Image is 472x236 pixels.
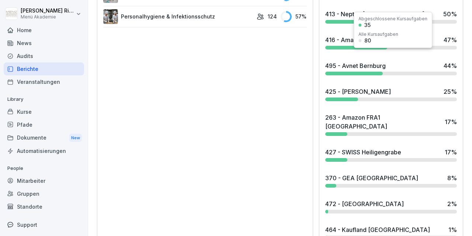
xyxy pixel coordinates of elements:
[443,10,457,18] div: 50 %
[445,148,457,157] div: 17 %
[4,118,84,131] a: Pfade
[4,187,84,200] a: Gruppen
[444,35,457,44] div: 47 %
[322,110,460,139] a: 263 - Amazon FRA1 [GEOGRAPHIC_DATA]17%
[281,11,307,22] div: 57 %
[325,10,430,18] div: 413 - Neptun [GEOGRAPHIC_DATA] 7
[4,200,84,213] a: Standorte
[4,218,84,231] div: Support
[448,225,457,234] div: 1 %
[21,14,74,20] p: Menü Akademie
[4,24,84,37] a: Home
[322,145,460,165] a: 427 - SWISS Heiligengrabe17%
[21,8,74,14] p: [PERSON_NAME] Riediger
[364,38,371,43] div: 80
[268,13,277,20] p: 124
[322,7,460,27] a: 413 - Neptun [GEOGRAPHIC_DATA] 750%
[358,17,427,21] div: Abgeschlossene Kursaufgaben
[322,196,460,216] a: 472 - [GEOGRAPHIC_DATA]2%
[4,174,84,187] a: Mitarbeiter
[325,87,391,96] div: 425 - [PERSON_NAME]
[364,23,371,28] div: 35
[4,163,84,174] p: People
[325,35,403,44] div: 416 - Amazon Sülzetal LEJ3
[4,105,84,118] a: Kurse
[4,131,84,145] a: DokumenteNew
[325,174,418,182] div: 370 - GEA [GEOGRAPHIC_DATA]
[4,144,84,157] a: Automatisierungen
[322,171,460,191] a: 370 - GEA [GEOGRAPHIC_DATA]8%
[447,174,457,182] div: 8 %
[325,148,401,157] div: 427 - SWISS Heiligengrabe
[4,93,84,105] p: Library
[325,225,430,234] div: 464 - Kaufland [GEOGRAPHIC_DATA]
[4,62,84,75] a: Berichte
[103,9,253,24] a: Personalhygiene & Infektionsschutz
[4,49,84,62] a: Audits
[4,37,84,49] a: News
[325,113,441,131] div: 263 - Amazon FRA1 [GEOGRAPHIC_DATA]
[325,199,404,208] div: 472 - [GEOGRAPHIC_DATA]
[322,33,460,52] a: 416 - Amazon Sülzetal LEJ347%
[322,84,460,104] a: 425 - [PERSON_NAME]25%
[445,117,457,126] div: 17 %
[444,87,457,96] div: 25 %
[69,134,82,142] div: New
[444,61,457,70] div: 44 %
[103,9,118,24] img: tq1iwfpjw7gb8q143pboqzza.png
[4,131,84,145] div: Dokumente
[4,75,84,88] a: Veranstaltungen
[322,58,460,78] a: 495 - Avnet Bernburg44%
[358,32,398,37] div: Alle Kursaufgaben
[447,199,457,208] div: 2 %
[325,61,386,70] div: 495 - Avnet Bernburg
